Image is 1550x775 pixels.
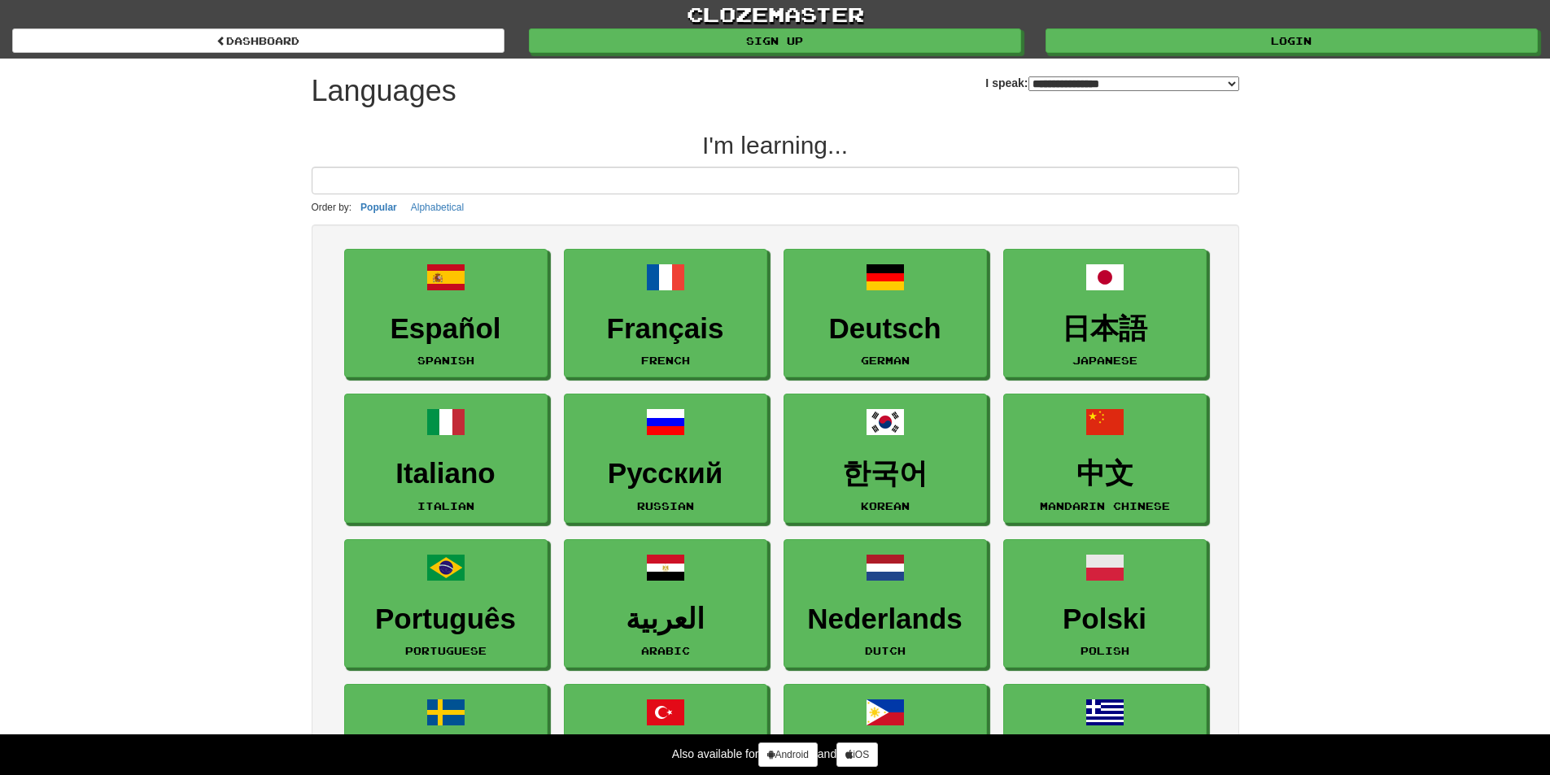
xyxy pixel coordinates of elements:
a: FrançaisFrench [564,249,767,378]
small: Italian [417,500,474,512]
a: PortuguêsPortuguese [344,539,548,668]
button: Popular [356,198,402,216]
a: DeutschGerman [784,249,987,378]
a: Android [758,742,817,767]
small: Dutch [865,645,906,656]
a: РусскийRussian [564,394,767,523]
small: Polish [1081,645,1129,656]
h3: Italiano [353,458,539,490]
h3: Nederlands [792,603,978,635]
a: 한국어Korean [784,394,987,523]
select: I speak: [1028,76,1239,91]
a: 日本語Japanese [1003,249,1207,378]
h3: 日本語 [1012,313,1198,345]
small: Arabic [641,645,690,656]
button: Alphabetical [406,198,469,216]
small: French [641,355,690,366]
h3: العربية [573,603,758,635]
a: EspañolSpanish [344,249,548,378]
h3: Polski [1012,603,1198,635]
a: Sign up [529,28,1021,53]
h3: 中文 [1012,458,1198,490]
h3: Русский [573,458,758,490]
small: Japanese [1072,355,1137,366]
h3: Español [353,313,539,345]
h3: Deutsch [792,313,978,345]
small: Mandarin Chinese [1040,500,1170,512]
h3: Português [353,603,539,635]
a: PolskiPolish [1003,539,1207,668]
small: Spanish [417,355,474,366]
small: Portuguese [405,645,487,656]
a: dashboard [12,28,504,53]
a: NederlandsDutch [784,539,987,668]
h3: 한국어 [792,458,978,490]
a: العربيةArabic [564,539,767,668]
h2: I'm learning... [312,132,1239,159]
a: ItalianoItalian [344,394,548,523]
a: iOS [836,742,878,767]
small: Russian [637,500,694,512]
small: Korean [861,500,910,512]
small: German [861,355,910,366]
h3: Français [573,313,758,345]
label: I speak: [985,75,1238,91]
a: Login [1046,28,1538,53]
a: 中文Mandarin Chinese [1003,394,1207,523]
small: Order by: [312,202,352,213]
h1: Languages [312,75,456,107]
